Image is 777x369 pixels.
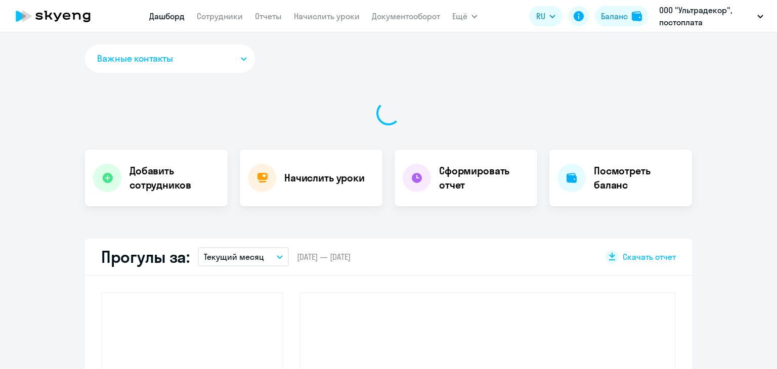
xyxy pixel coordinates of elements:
div: Баланс [601,10,628,22]
a: Дашборд [149,11,185,21]
a: Отчеты [255,11,282,21]
button: Текущий месяц [198,247,289,266]
button: RU [529,6,563,26]
h4: Посмотреть баланс [594,164,684,192]
span: Скачать отчет [623,251,676,262]
button: ООО "Ультрадекор", постоплата [654,4,768,28]
p: Текущий месяц [204,251,264,263]
h4: Сформировать отчет [439,164,529,192]
a: Документооборот [372,11,440,21]
h2: Прогулы за: [101,247,190,267]
img: balance [632,11,642,21]
span: RU [536,10,545,22]
button: Ещё [452,6,478,26]
a: Начислить уроки [294,11,360,21]
h4: Добавить сотрудников [129,164,220,192]
span: [DATE] — [DATE] [297,251,351,262]
span: Важные контакты [97,52,173,65]
button: Балансbalance [595,6,648,26]
button: Важные контакты [85,44,255,73]
a: Сотрудники [197,11,243,21]
p: ООО "Ультрадекор", постоплата [659,4,753,28]
span: Ещё [452,10,467,22]
h4: Начислить уроки [284,171,365,185]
